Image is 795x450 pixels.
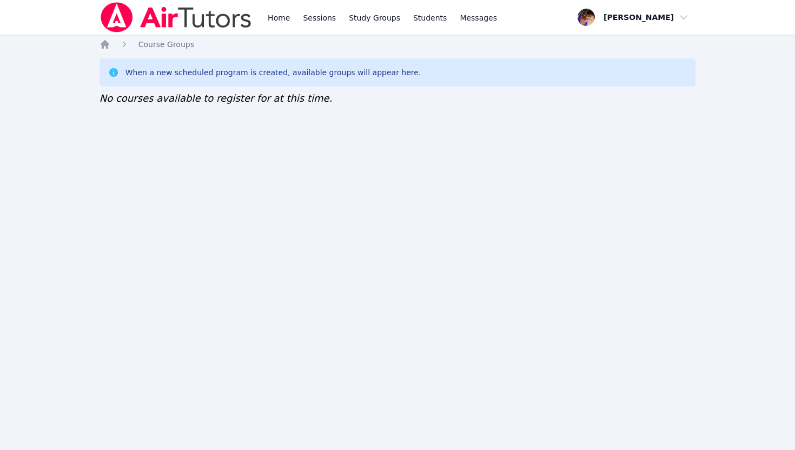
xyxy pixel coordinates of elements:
div: When a new scheduled program is created, available groups will appear here. [125,67,421,78]
img: Air Tutors [100,2,253,32]
a: Course Groups [138,39,194,50]
nav: Breadcrumb [100,39,696,50]
span: Messages [460,12,497,23]
span: Course Groups [138,40,194,49]
span: No courses available to register for at this time. [100,92,333,104]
